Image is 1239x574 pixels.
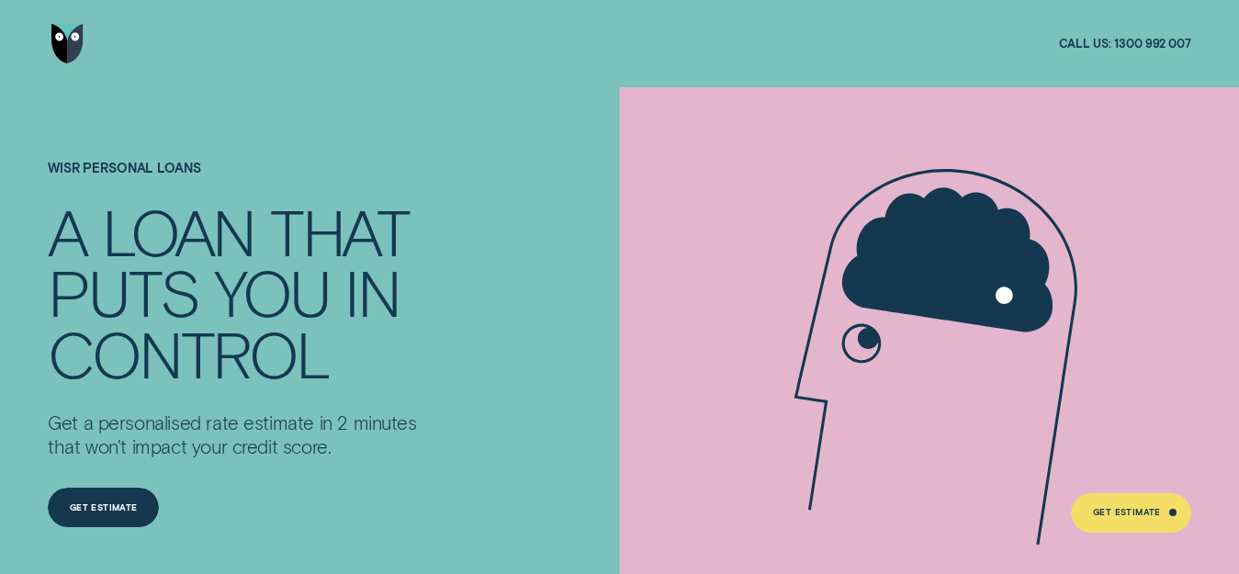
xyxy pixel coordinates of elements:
p: Get a personalised rate estimate in 2 minutes that won't impact your credit score. [48,411,425,458]
div: CONTROL [48,322,329,383]
h1: Wisr Personal Loans [48,161,425,200]
div: PUTS [48,261,198,321]
div: YOU [214,261,329,321]
a: Call us:1300 992 007 [1059,36,1191,51]
div: IN [344,261,400,321]
img: Wisr [51,24,84,63]
span: 1300 992 007 [1114,36,1190,51]
div: THAT [270,200,409,261]
span: Call us: [1059,36,1111,51]
div: LOAN [102,200,254,261]
div: A [48,200,86,261]
a: Get Estimate [1071,493,1190,533]
a: Get Estimate [48,488,159,527]
h4: A LOAN THAT PUTS YOU IN CONTROL [48,200,425,383]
